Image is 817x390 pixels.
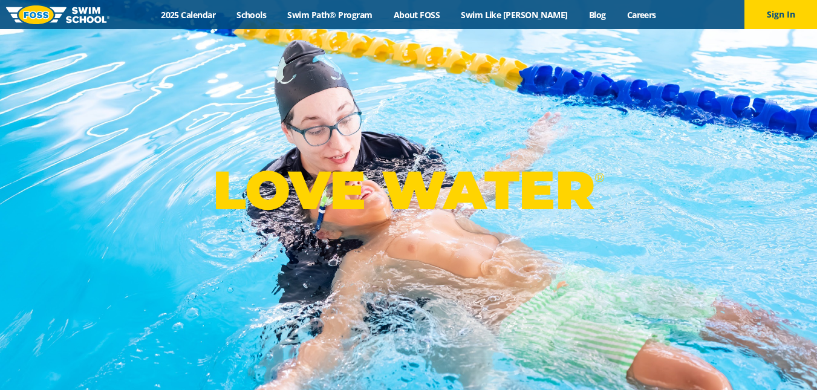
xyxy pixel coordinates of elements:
[277,9,383,21] a: Swim Path® Program
[151,9,226,21] a: 2025 Calendar
[226,9,277,21] a: Schools
[578,9,616,21] a: Blog
[451,9,579,21] a: Swim Like [PERSON_NAME]
[616,9,666,21] a: Careers
[594,170,604,185] sup: ®
[6,5,109,24] img: FOSS Swim School Logo
[213,158,604,223] p: LOVE WATER
[383,9,451,21] a: About FOSS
